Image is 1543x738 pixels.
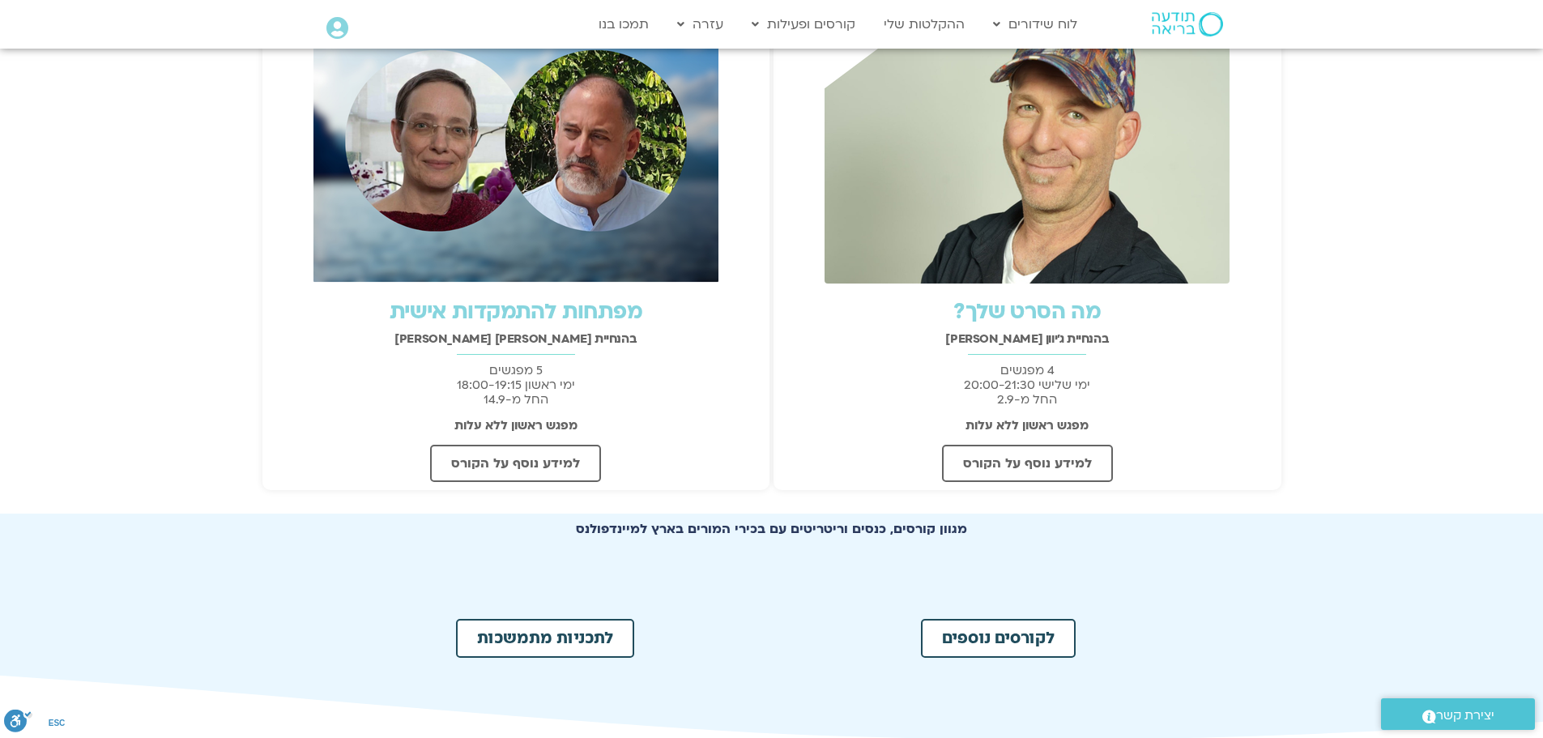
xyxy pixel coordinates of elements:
[985,9,1085,40] a: לוח שידורים
[454,417,578,433] strong: מפגש ראשון ללא עלות
[390,297,642,326] a: מפתחות להתמקדות אישית
[876,9,973,40] a: ההקלטות שלי
[1152,12,1223,36] img: תודעה בריאה
[965,417,1089,433] strong: מפגש ראשון ללא עלות
[782,332,1273,346] h2: בהנחיית ג'יוון [PERSON_NAME]
[942,630,1055,646] span: לקורסים נוספים
[669,9,731,40] a: עזרה
[953,297,1101,326] a: מה הסרט שלך?
[477,630,613,646] span: לתכניות מתמשכות
[451,456,580,471] span: למידע נוסף על הקורס
[271,363,762,407] p: 5 מפגשים ימי ראשון 18:00-19:15
[590,9,657,40] a: תמכו בנו
[456,619,634,658] a: לתכניות מתמשכות
[942,445,1113,482] a: למידע נוסף על הקורס
[1436,705,1494,727] span: יצירת קשר
[997,391,1057,407] span: החל מ-2.9
[921,619,1076,658] a: לקורסים נוספים
[963,456,1092,471] span: למידע נוסף על הקורס
[430,445,601,482] a: למידע נוסף על הקורס
[432,522,1112,536] h2: מגוון קורסים, כנסים וריטריטים עם בכירי המורים בארץ למיינדפולנס
[484,391,548,407] span: החל מ-14.9
[744,9,863,40] a: קורסים ופעילות
[1381,698,1535,730] a: יצירת קשר
[271,332,762,346] h2: בהנחיית [PERSON_NAME] [PERSON_NAME]
[782,363,1273,407] p: 4 מפגשים ימי שלישי 20:00-21:30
